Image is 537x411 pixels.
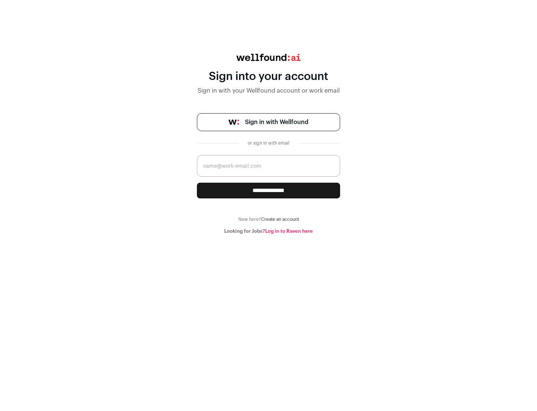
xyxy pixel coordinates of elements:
[197,155,340,177] input: name@work-email.com
[197,70,340,83] div: Sign into your account
[197,228,340,234] div: Looking for Jobs?
[229,120,239,125] img: wellfound-symbol-flush-black-fb3c872781a75f747ccb3a119075da62bfe97bd399995f84a933054e44a575c4.png
[197,86,340,95] div: Sign in with your Wellfound account or work email
[245,118,308,127] span: Sign in with Wellfound
[197,216,340,222] div: New here?
[261,217,299,222] a: Create an account
[265,229,313,234] a: Log in to Raven here
[245,140,292,146] div: or sign in with email
[197,113,340,131] a: Sign in with Wellfound
[236,54,301,61] img: wellfound:ai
